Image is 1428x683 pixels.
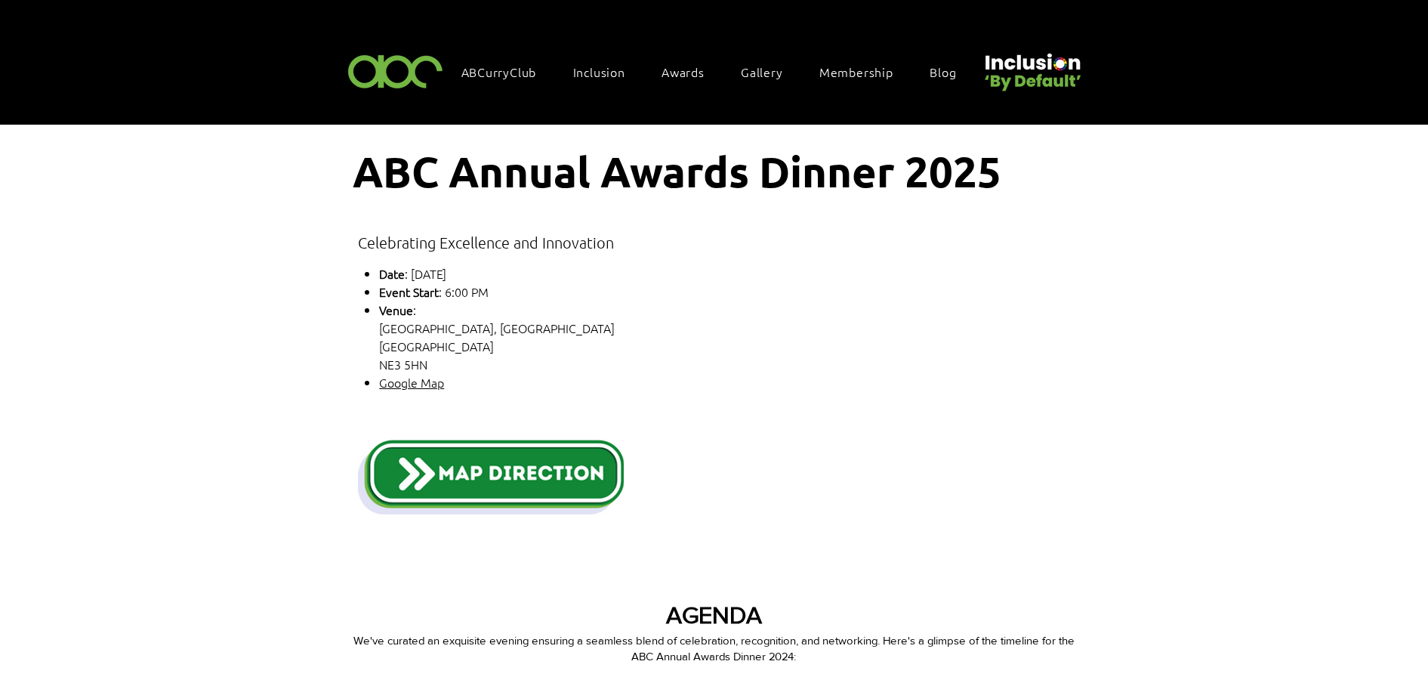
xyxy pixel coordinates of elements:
span: Membership [819,63,893,80]
a: Membership [812,56,916,88]
img: Blue Modern Game Button Twitch Panel.png [358,435,624,518]
p: : 6:00 PM [379,283,890,301]
a: ABCurryClub [454,56,560,88]
div: Inclusion [566,56,648,88]
span: Event Start [379,283,439,300]
span: Venue [379,301,413,318]
p: : [GEOGRAPHIC_DATA], [GEOGRAPHIC_DATA] [GEOGRAPHIC_DATA] NE3 5HN [379,301,890,373]
img: Untitled design (22).png [979,41,1084,93]
span: Gallery [741,63,783,80]
a: Google Map [379,374,444,391]
span: Inclusion [573,63,625,80]
a: Gallery [733,56,806,88]
nav: Site [454,56,979,88]
a: Blog [922,56,979,88]
span: Blog [930,63,956,80]
p: : [DATE] [379,264,890,283]
div: Awards [654,56,727,88]
span: ABCurryClub [461,63,537,80]
span: Date [379,265,405,282]
span: AGENDA [666,601,762,628]
p: We've curated an exquisite evening ensuring a seamless blend of celebration, recognition, and net... [353,632,1075,664]
span: ABC Annual Awards Dinner 2025 [353,144,1001,197]
span: Awards [662,63,705,80]
img: ABC-Logo-Blank-Background-01-01-2.png [344,48,448,93]
span: Celebrating Excellence and Innovation [358,233,614,252]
